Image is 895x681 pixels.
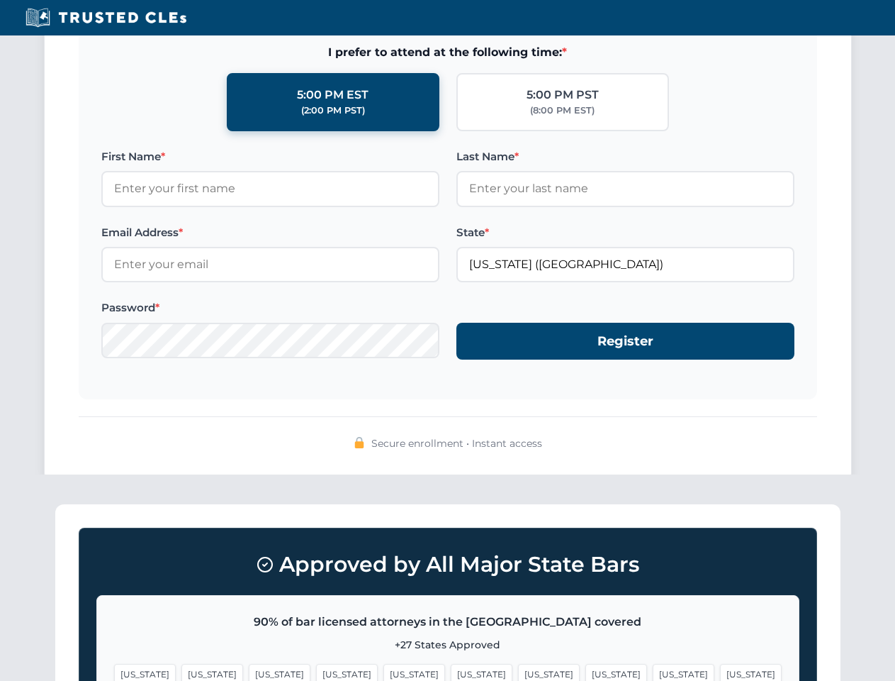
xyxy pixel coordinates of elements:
[114,613,782,631] p: 90% of bar licensed attorneys in the [GEOGRAPHIC_DATA] covered
[456,148,794,165] label: Last Name
[354,437,365,448] img: 🔒
[371,436,542,451] span: Secure enrollment • Instant access
[101,299,439,316] label: Password
[301,104,365,118] div: (2:00 PM PST)
[101,171,439,206] input: Enter your first name
[114,637,782,653] p: +27 States Approved
[96,546,799,584] h3: Approved by All Major State Bars
[530,104,595,118] div: (8:00 PM EST)
[297,86,368,104] div: 5:00 PM EST
[101,247,439,282] input: Enter your email
[456,171,794,206] input: Enter your last name
[21,7,191,28] img: Trusted CLEs
[456,224,794,241] label: State
[101,43,794,62] span: I prefer to attend at the following time:
[527,86,599,104] div: 5:00 PM PST
[101,224,439,241] label: Email Address
[101,148,439,165] label: First Name
[456,247,794,282] input: Louisiana (LA)
[456,323,794,360] button: Register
